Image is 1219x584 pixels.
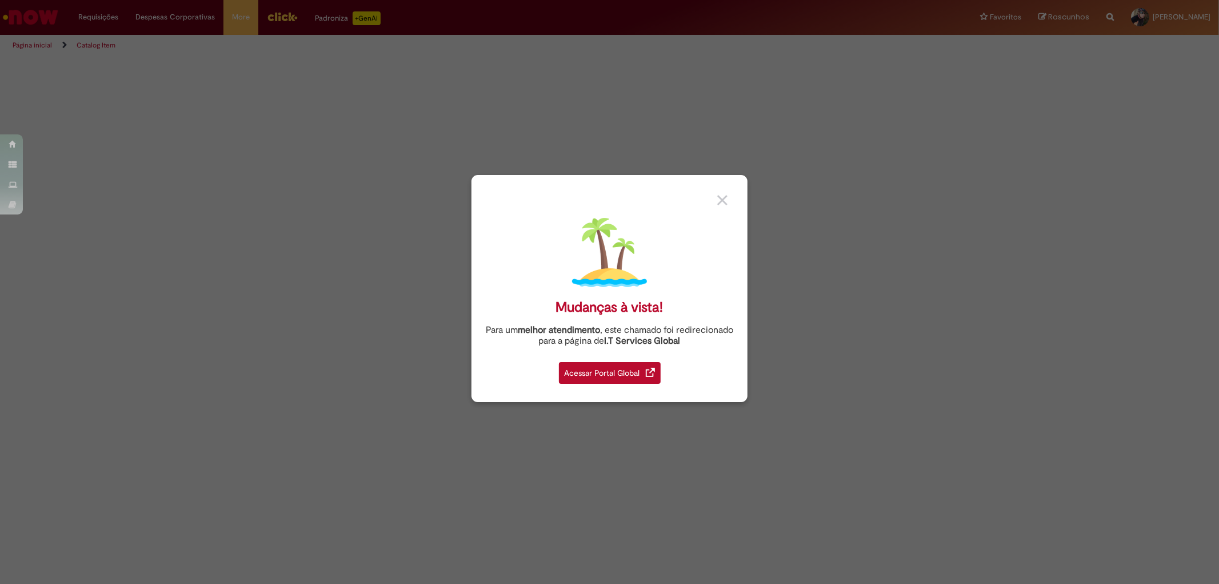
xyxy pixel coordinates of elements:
[717,195,728,205] img: close_button_grey.png
[572,215,647,290] img: island.png
[518,324,600,336] strong: melhor atendimento
[480,325,739,347] div: Para um , este chamado foi redirecionado para a página de
[556,299,664,316] div: Mudanças à vista!
[559,356,661,384] a: Acessar Portal Global
[646,368,655,377] img: redirect_link.png
[605,329,681,347] a: I.T Services Global
[559,362,661,384] div: Acessar Portal Global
